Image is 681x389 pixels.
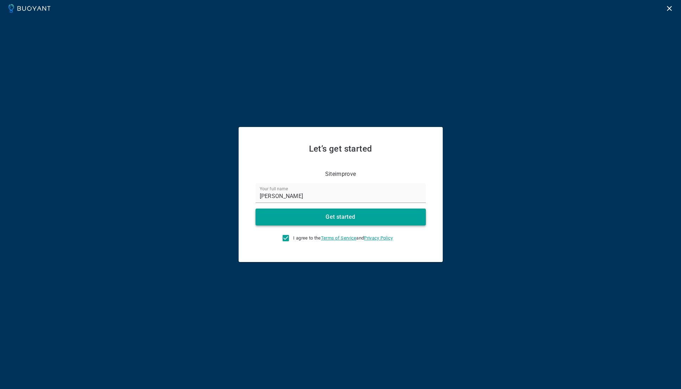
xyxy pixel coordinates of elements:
[256,209,426,225] button: Get started
[293,235,393,241] span: I agree to the and
[325,171,356,178] p: Siteimprove
[663,5,675,11] a: Logout
[321,235,357,241] a: Terms of Service
[364,235,393,241] a: Privacy Policy
[663,2,675,14] button: Logout
[260,186,288,192] label: Your full name
[326,213,355,221] h4: Get started
[256,144,426,154] h2: Let’s get started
